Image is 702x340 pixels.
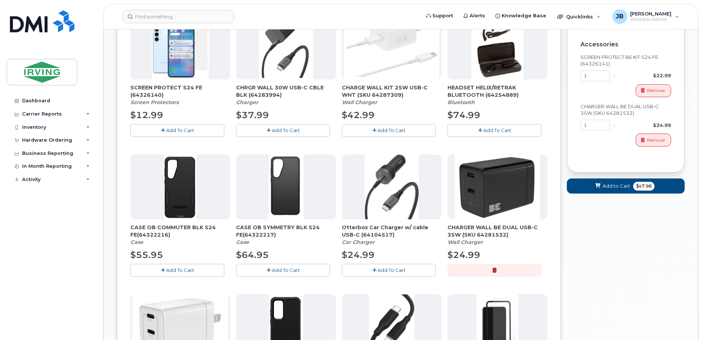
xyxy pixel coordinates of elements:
[647,137,665,144] span: Remove
[618,122,671,129] div: $24.99
[130,264,224,277] button: Add To Cart
[130,84,230,99] span: SCREEN PROTECT S24 FE (64326140)
[342,110,375,120] span: $42.99
[236,264,330,277] button: Add To Cart
[636,134,671,146] button: Remove
[378,127,406,133] span: Add To Cart
[483,127,511,133] span: Add To Cart
[630,11,671,17] span: [PERSON_NAME]
[236,99,258,106] em: Charger
[268,155,303,219] img: s24_fe_ob_sym.png
[603,183,630,190] span: Add to Cart
[447,239,483,245] em: Wall Charger
[130,110,163,120] span: $12.99
[272,267,300,273] span: Add To Cart
[365,155,419,219] img: download.jpg
[130,239,143,245] em: Case
[647,87,665,94] span: Remove
[580,41,671,48] div: Accessories
[236,224,336,246] div: CASE OB SYMMETRY BLK S24 FE(64322217)
[447,224,547,246] div: CHARGER WALL BE DUAL USB-C 35W (SKU 64281532)
[618,72,671,79] div: $22.99
[130,224,230,238] span: CASE OB COMMUTER BLK S24 FE(64322216)
[432,12,453,20] span: Support
[130,99,179,106] em: Screen Protectors
[610,72,618,79] div: x
[130,249,163,260] span: $55.95
[236,124,330,137] button: Add To Cart
[164,155,197,219] img: s24_FE_ob_com.png
[447,224,547,238] span: CHARGER WALL BE DUAL USB-C 35W (SKU 64281532)
[633,182,654,191] span: $47.98
[447,99,475,106] em: Bluetooth
[236,84,336,99] span: CHRGR WALL 30W USB-C CBLE BLK (64283994)
[447,110,480,120] span: $74.99
[236,84,336,106] div: CHRGR WALL 30W USB-C CBLE BLK (64283994)
[342,249,375,260] span: $24.99
[636,84,671,97] button: Remove
[447,84,547,99] span: HEADSET HELIX/RETRAK BLUETOOTH (64254889)
[458,8,490,23] a: Alerts
[130,224,230,246] div: CASE OB COMMUTER BLK S24 FE(64322216)
[342,84,442,99] span: CHARGE WALL KIT 25W USB-C WHT (SKU 64287309)
[342,99,377,106] em: Wall Charger
[447,124,541,137] button: Add To Cart
[236,239,249,245] em: Case
[123,10,234,23] input: Find something...
[342,224,442,246] div: Otterbox Car Charger w/ cable USB-C (64104517)
[567,178,685,194] button: Add to Cart $47.98
[552,9,606,24] div: Quicklinks
[447,84,547,106] div: HEADSET HELIX/RETRAK BLUETOOTH (64254889)
[152,15,209,79] img: s24_fe_-_screen_protector.png
[166,127,194,133] span: Add To Cart
[378,267,406,273] span: Add To Cart
[455,155,540,219] img: CHARGER_WALL_BE_DUAL_USB-C_35W.png
[470,12,485,20] span: Alerts
[342,264,436,277] button: Add To Cart
[130,84,230,106] div: SCREEN PROTECT S24 FE (64326140)
[272,127,300,133] span: Add To Cart
[566,14,593,20] span: Quicklinks
[447,249,480,260] span: $24.99
[344,15,440,79] img: CHARGE_WALL_KIT_25W_USB-C_WHT.png
[580,103,671,117] div: CHARGER WALL BE DUAL USB-C 35W (SKU 64281532)
[166,267,194,273] span: Add To Cart
[259,15,313,79] img: chrgr_wall_30w_-_blk.png
[236,110,269,120] span: $37.99
[342,224,442,238] span: Otterbox Car Charger w/ cable USB-C (64104517)
[630,17,671,22] span: Wireless Admin
[130,124,224,137] button: Add To Cart
[421,8,458,23] a: Support
[490,8,551,23] a: Knowledge Base
[342,84,442,106] div: CHARGE WALL KIT 25W USB-C WHT (SKU 64287309)
[342,124,436,137] button: Add To Cart
[502,12,546,20] span: Knowledge Base
[342,239,375,245] em: Car Charger
[610,122,618,129] div: x
[607,9,684,24] div: Jim Briggs
[616,12,624,21] span: JB
[236,224,336,238] span: CASE OB SYMMETRY BLK S24 FE(64322217)
[471,15,524,79] img: download.png
[236,249,269,260] span: $64.95
[580,54,671,67] div: SCREEN PROTECT BE KIT S24 FE (64326141)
